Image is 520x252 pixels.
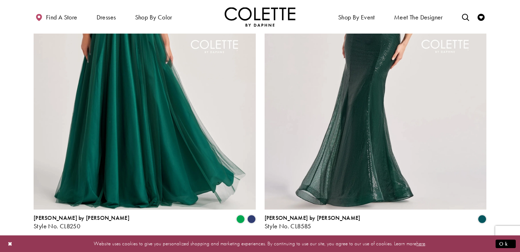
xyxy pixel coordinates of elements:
[338,14,375,21] span: Shop By Event
[133,7,174,27] span: Shop by color
[46,14,77,21] span: Find a store
[265,222,311,230] span: Style No. CL8585
[51,239,469,248] p: Website uses cookies to give you personalized shopping and marketing experiences. By continuing t...
[34,214,129,222] span: [PERSON_NAME] by [PERSON_NAME]
[225,7,295,27] img: Colette by Daphne
[95,7,118,27] span: Dresses
[336,7,377,27] span: Shop By Event
[265,215,360,230] div: Colette by Daphne Style No. CL8585
[97,14,116,21] span: Dresses
[394,14,443,21] span: Meet the designer
[236,215,245,223] i: Emerald
[34,7,79,27] a: Find a store
[392,7,445,27] a: Meet the designer
[476,7,486,27] a: Check Wishlist
[460,7,471,27] a: Toggle search
[34,222,80,230] span: Style No. CL8250
[247,215,256,223] i: Navy Blue
[34,215,129,230] div: Colette by Daphne Style No. CL8250
[478,215,486,223] i: Spruce
[496,239,516,248] button: Submit Dialog
[135,14,172,21] span: Shop by color
[265,214,360,222] span: [PERSON_NAME] by [PERSON_NAME]
[4,238,16,250] button: Close Dialog
[225,7,295,27] a: Visit Home Page
[416,240,425,247] a: here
